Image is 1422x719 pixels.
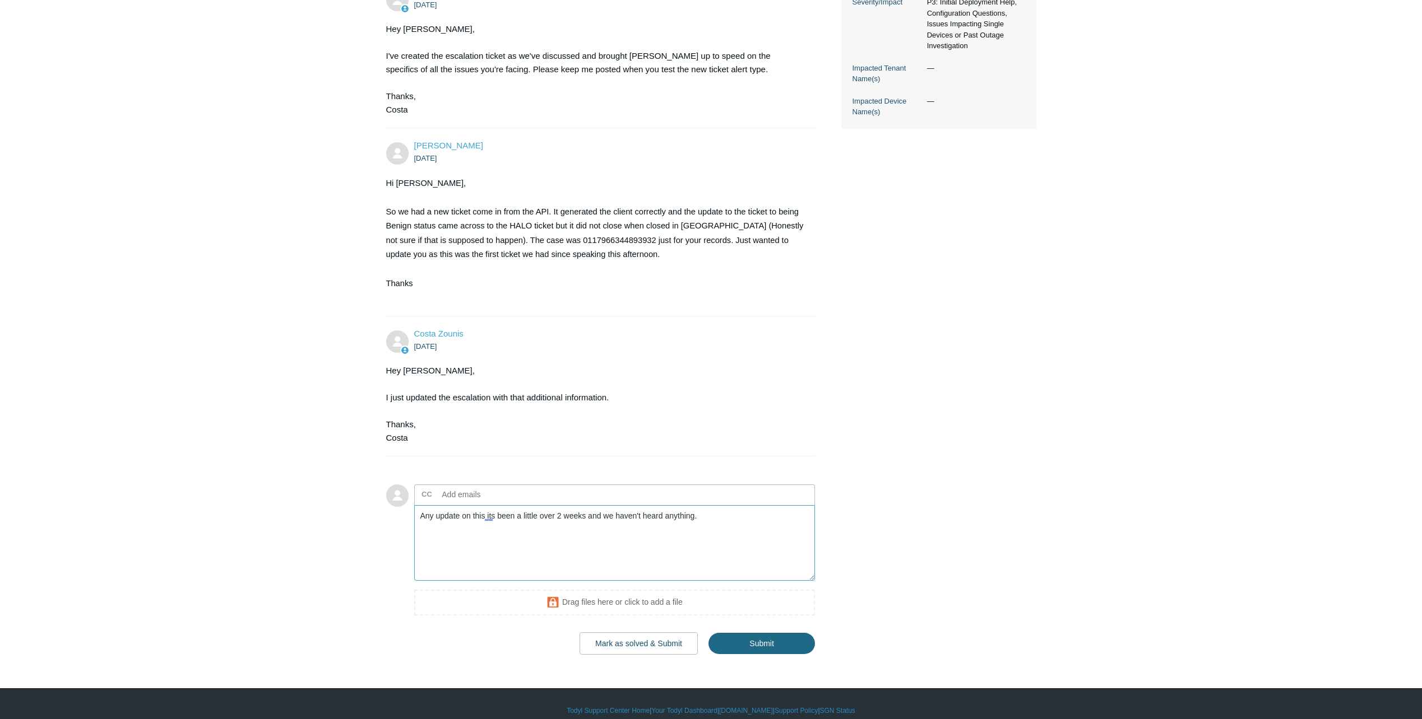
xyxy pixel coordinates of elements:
input: Submit [708,633,815,654]
a: SGN Status [820,706,855,716]
span: So we had a new ticket come in from the API. It generated the client correctly and the update to ... [386,207,804,259]
dt: Impacted Device Name(s) [853,96,921,118]
label: CC [421,486,432,503]
textarea: Add your reply [414,505,816,581]
div: Hey [PERSON_NAME], I just updated the escalation with that additional information. Thanks, Costa [386,364,804,445]
div: Hey [PERSON_NAME], I've created the escalation ticket as we've discussed and brought [PERSON_NAME... [386,22,804,116]
a: Costa Zounis [414,329,464,338]
button: Mark as solved & Submit [580,632,698,655]
span: Thanks [386,279,413,288]
span: Daniel Perry [414,141,483,150]
a: Todyl Support Center Home [567,706,650,716]
dd: — [921,96,1025,107]
a: [DOMAIN_NAME] [719,706,773,716]
div: | | | | [386,706,1036,716]
dd: — [921,63,1025,74]
dt: Impacted Tenant Name(s) [853,63,921,85]
time: 08/29/2025, 16:46 [414,342,437,351]
a: Support Policy [775,706,818,716]
time: 08/29/2025, 16:45 [414,154,437,162]
time: 08/29/2025, 12:05 [414,1,437,9]
input: Add emails [438,486,558,503]
a: [PERSON_NAME] [414,141,483,150]
span: Hi [PERSON_NAME], [386,179,466,188]
a: Your Todyl Dashboard [651,706,717,716]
